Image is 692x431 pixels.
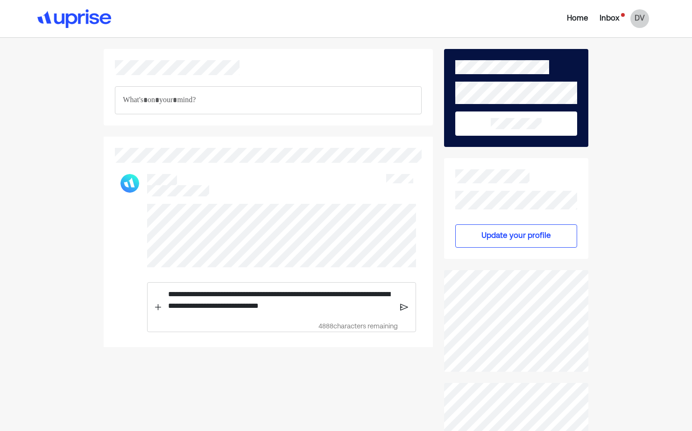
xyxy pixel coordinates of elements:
div: Inbox [600,13,619,24]
button: Update your profile [455,224,577,248]
div: Rich Text Editor. Editing area: main [115,86,422,114]
div: Home [567,13,588,24]
div: DV [630,9,649,28]
div: 4888 characters remaining [163,321,398,332]
div: Rich Text Editor. Editing area: main [163,283,398,318]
